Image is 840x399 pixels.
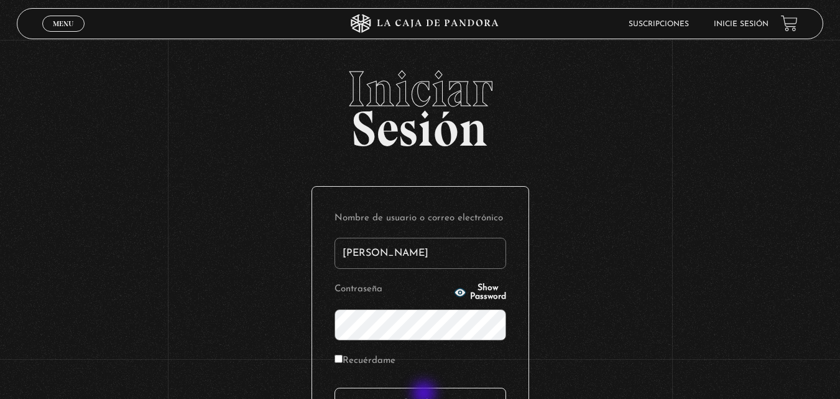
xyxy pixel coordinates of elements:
span: Cerrar [48,31,78,39]
span: Iniciar [17,64,823,114]
label: Recuérdame [335,352,395,371]
label: Contraseña [335,280,450,299]
input: Recuérdame [335,355,343,363]
a: Inicie sesión [714,21,768,28]
h2: Sesión [17,64,823,144]
a: Suscripciones [629,21,689,28]
button: Show Password [454,284,506,301]
span: Show Password [470,284,506,301]
a: View your shopping cart [781,15,798,32]
label: Nombre de usuario o correo electrónico [335,209,506,228]
span: Menu [53,20,73,27]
